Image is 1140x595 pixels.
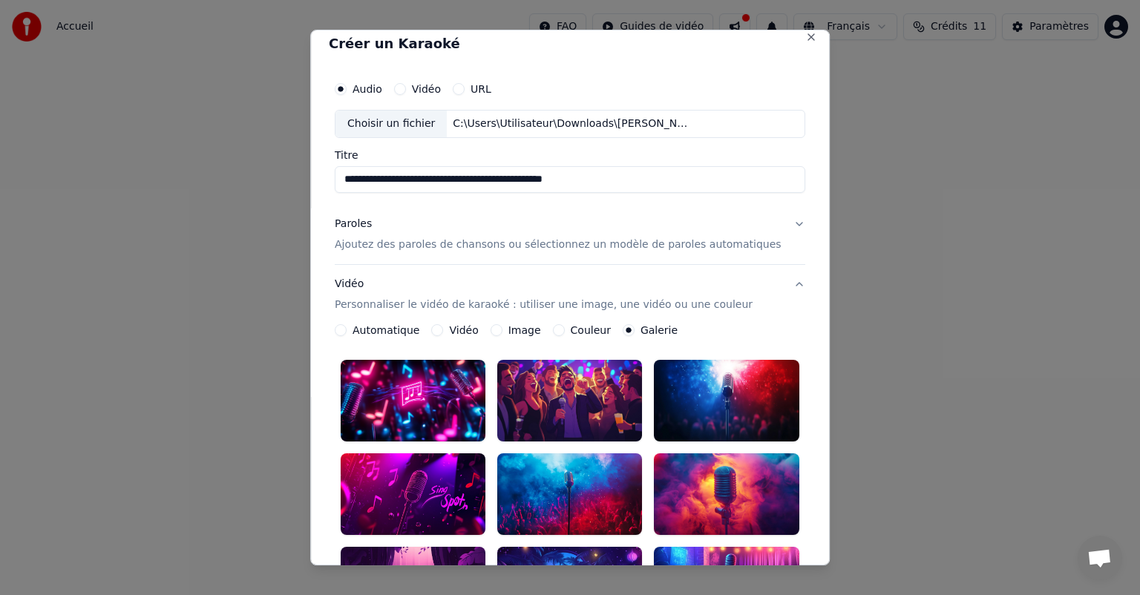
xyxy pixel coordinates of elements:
h2: Créer un Karaoké [329,37,811,50]
button: VidéoPersonnaliser le vidéo de karaoké : utiliser une image, une vidéo ou une couleur [335,265,805,324]
div: Vidéo [335,277,753,312]
label: Audio [353,84,382,94]
div: Paroles [335,217,372,231]
label: Image [508,325,541,335]
label: URL [471,84,491,94]
label: Titre [335,150,805,160]
label: Vidéo [412,84,441,94]
div: Choisir un fichier [335,111,447,137]
p: Ajoutez des paroles de chansons ou sélectionnez un modèle de paroles automatiques [335,237,782,252]
label: Vidéo [450,325,479,335]
p: Personnaliser le vidéo de karaoké : utiliser une image, une vidéo ou une couleur [335,297,753,312]
label: Couleur [571,325,611,335]
div: C:\Users\Utilisateur\Downloads\[PERSON_NAME] et ses Collégiens - Quest-ce quon attend .mp3 [448,116,700,131]
label: Automatique [353,325,419,335]
label: Galerie [641,325,678,335]
button: ParolesAjoutez des paroles de chansons ou sélectionnez un modèle de paroles automatiques [335,205,805,264]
